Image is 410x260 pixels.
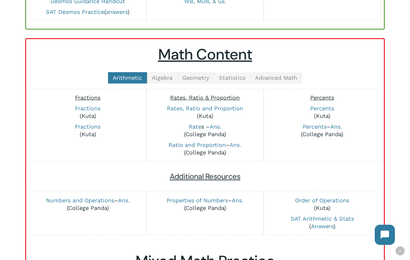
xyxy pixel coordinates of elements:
a: Order of Operations [295,197,349,204]
a: answers [106,9,128,15]
p: – (College Panda) [267,123,377,138]
a: Ans. [330,123,342,130]
span: Arithmetic [113,74,142,81]
p: (Kuta) [32,105,143,120]
a: Fractions [75,123,100,130]
span: Geometry [182,74,209,81]
p: ( ) [32,8,143,16]
a: Ratio and Proportion [168,142,226,148]
p: ( ) [267,215,377,230]
a: Ans. [230,142,241,148]
iframe: Chatbot [368,218,401,251]
a: Numbers and Operations [46,197,114,204]
a: Percents [303,123,327,130]
a: Ans. [210,123,221,130]
a: SAT Arithmetic & Stats [291,215,354,222]
a: SAT Desmos Practice [46,9,104,15]
p: (Kuta) [267,197,377,212]
a: Arithmetic [108,72,147,84]
a: Ans. [118,197,130,204]
a: Ans. [232,197,243,204]
p: (Kuta) [267,105,377,120]
span: Algebra [152,74,173,81]
p: – (College Panda) [150,197,260,212]
a: Properties of Numbers [167,197,228,204]
span: Rates, Ratio & Proportion [170,94,240,101]
p: s – (College Panda) [150,123,260,138]
span: Percents [310,94,334,101]
p: – (College Panda) [32,197,143,212]
u: Math Content [158,44,252,64]
a: Geometry [178,72,214,84]
a: Algebra [147,72,178,84]
a: Answers [311,223,333,229]
span: Advanced Math [255,74,297,81]
a: Statistics [214,72,250,84]
a: Percents [310,105,334,112]
span: Statistics [219,74,245,81]
p: – (College Panda) [150,141,260,156]
span: Fractions [75,94,100,101]
a: Rates, Ratio and Proportion [167,105,243,112]
span: Additional Resources [170,171,240,181]
p: (Kuta) [150,105,260,120]
a: Fractions [75,105,100,112]
p: (Kuta) [32,123,143,138]
a: Rate [189,123,201,130]
a: Advanced Math [250,72,302,84]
